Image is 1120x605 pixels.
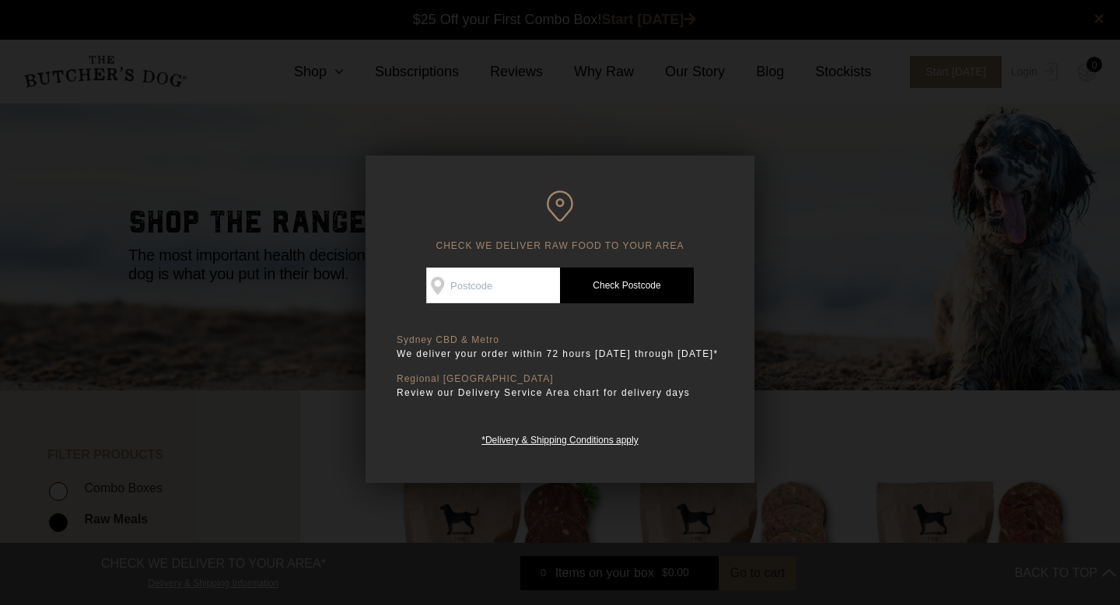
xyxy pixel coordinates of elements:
[397,334,723,346] p: Sydney CBD & Metro
[397,373,723,385] p: Regional [GEOGRAPHIC_DATA]
[397,385,723,400] p: Review our Delivery Service Area chart for delivery days
[397,346,723,362] p: We deliver your order within 72 hours [DATE] through [DATE]*
[481,431,638,446] a: *Delivery & Shipping Conditions apply
[560,268,694,303] a: Check Postcode
[426,268,560,303] input: Postcode
[397,191,723,252] h6: CHECK WE DELIVER RAW FOOD TO YOUR AREA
